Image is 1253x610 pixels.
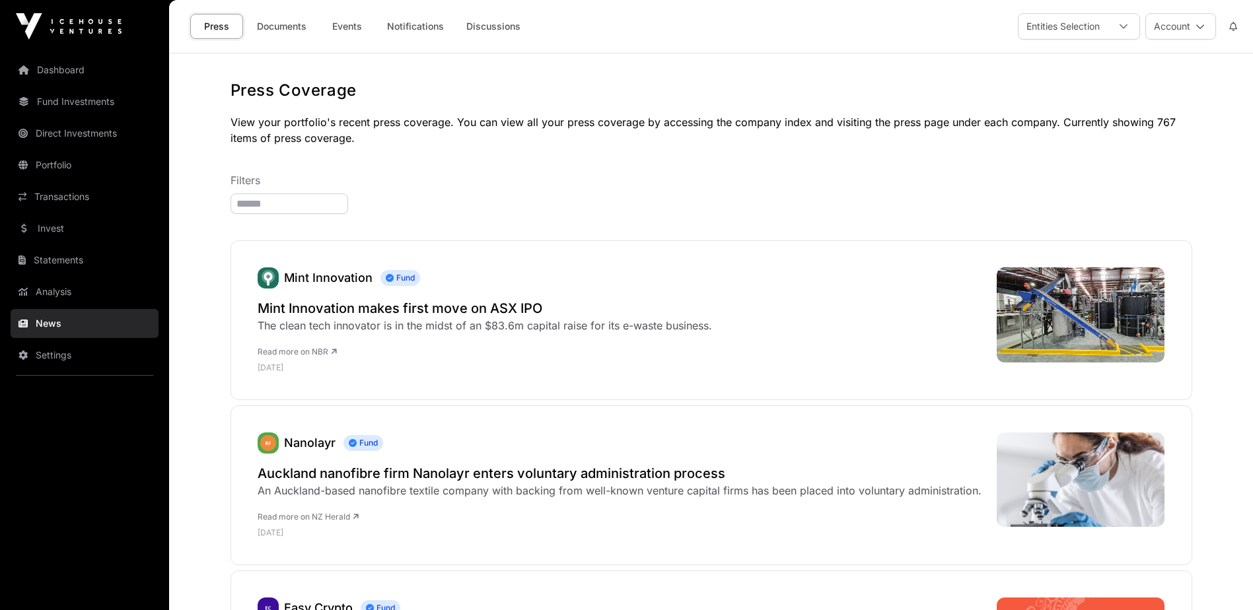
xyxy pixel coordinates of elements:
[16,13,122,40] img: Icehouse Ventures Logo
[11,182,159,211] a: Transactions
[378,14,452,39] a: Notifications
[258,267,279,288] img: Mint.svg
[11,309,159,338] a: News
[11,246,159,275] a: Statements
[1019,14,1108,39] div: Entities Selection
[11,214,159,243] a: Invest
[11,341,159,370] a: Settings
[458,14,529,39] a: Discussions
[248,14,315,39] a: Documents
[284,271,373,285] a: Mint Innovation
[231,172,1192,188] p: Filters
[231,80,1192,101] h1: Press Coverage
[258,267,279,288] a: Mint Innovation
[258,299,712,318] a: Mint Innovation makes first move on ASX IPO
[258,483,982,498] div: An Auckland-based nanofibre textile company with backing from well-known venture capital firms ha...
[258,432,279,454] a: Nanolayr
[11,55,159,85] a: Dashboard
[997,267,1165,362] img: mint-innovation-hammer-mill-.jpeg
[343,435,383,451] span: Fund
[11,119,159,148] a: Direct Investments
[380,270,420,286] span: Fund
[1145,13,1216,40] button: Account
[258,318,712,333] div: The clean tech innovator is in the midst of an $83.6m capital raise for its e-waste business.
[1187,547,1253,610] iframe: Chat Widget
[258,432,279,454] img: revolution-fibres208.png
[320,14,373,39] a: Events
[258,512,359,522] a: Read more on NZ Herald
[11,87,159,116] a: Fund Investments
[997,432,1165,527] img: H7AB3QAHWVAUBGCTYQCTPUHQDQ.jpg
[231,114,1192,146] p: View your portfolio's recent press coverage. You can view all your press coverage by accessing th...
[258,362,712,373] p: [DATE]
[258,464,982,483] a: Auckland nanofibre firm Nanolayr enters voluntary administration process
[11,277,159,306] a: Analysis
[258,527,982,538] p: [DATE]
[11,151,159,180] a: Portfolio
[190,14,243,39] a: Press
[284,436,336,450] a: Nanolayr
[258,347,337,356] a: Read more on NBR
